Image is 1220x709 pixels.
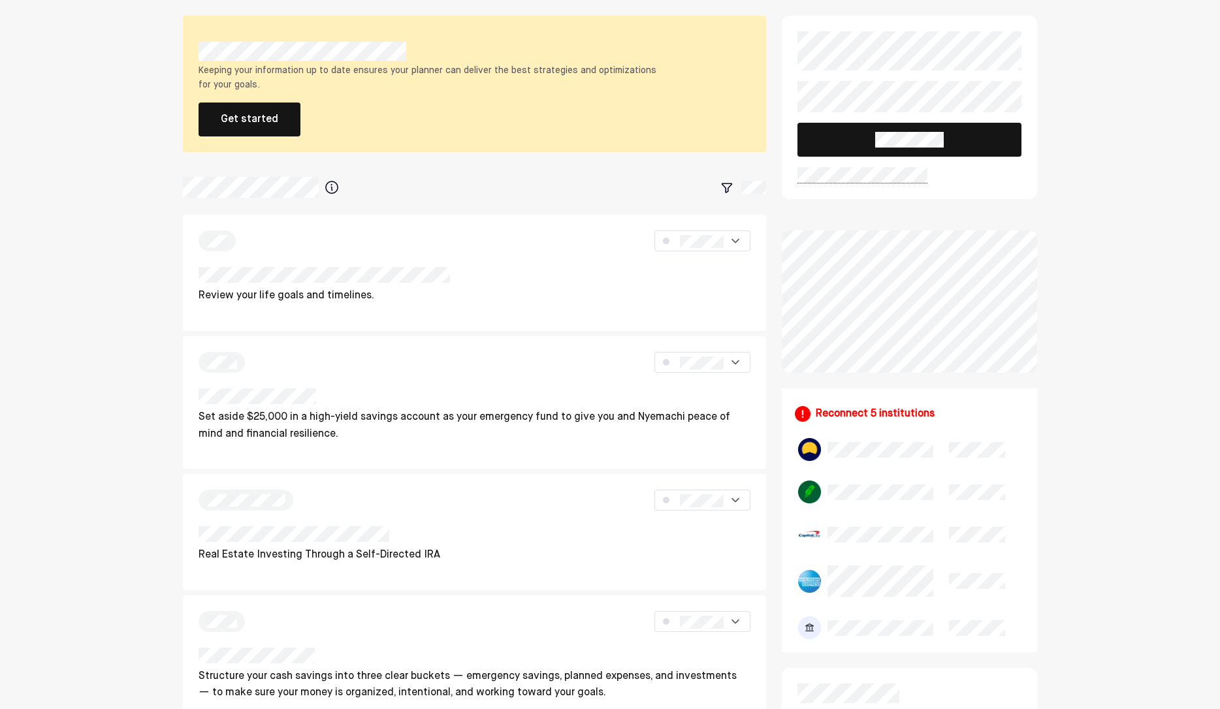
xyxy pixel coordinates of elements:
[199,409,750,443] p: Set aside $25,000 in a high-yield savings account as your emergency fund to give you and Nyemachi...
[199,63,667,93] div: Keeping your information up to date ensures your planner can deliver the best strategies and opti...
[199,288,450,305] p: Review your life goals and timelines.
[816,406,935,422] div: Reconnect 5 institutions
[199,547,440,564] p: Real Estate Investing Through a Self-Directed IRA
[199,669,750,702] p: Structure your cash savings into three clear buckets — emergency savings, planned expenses, and i...
[199,102,300,136] button: Get started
